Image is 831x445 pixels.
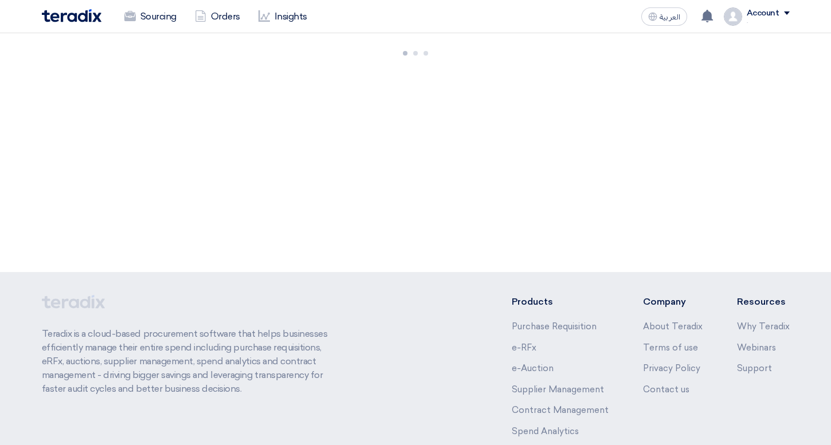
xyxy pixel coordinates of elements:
[249,4,316,29] a: Insights
[724,7,742,26] img: profile_test.png
[115,4,186,29] a: Sourcing
[512,295,609,309] li: Products
[512,384,604,395] a: Supplier Management
[512,342,536,353] a: e-RFx
[643,295,703,309] li: Company
[512,426,579,436] a: Spend Analytics
[42,327,341,396] p: Teradix is a cloud-based procurement software that helps businesses efficiently manage their enti...
[737,342,776,353] a: Webinars
[643,384,689,395] a: Contact us
[643,342,698,353] a: Terms of use
[747,9,779,18] div: Account
[512,363,554,373] a: e-Auction
[641,7,687,26] button: العربية
[186,4,249,29] a: Orders
[643,321,703,332] a: About Teradix
[737,321,790,332] a: Why Teradix
[512,405,609,415] a: Contract Management
[660,13,680,21] span: العربية
[747,18,790,24] div: .
[737,295,790,309] li: Resources
[643,363,700,373] a: Privacy Policy
[737,363,772,373] a: Support
[512,321,597,332] a: Purchase Requisition
[42,9,101,22] img: Teradix logo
